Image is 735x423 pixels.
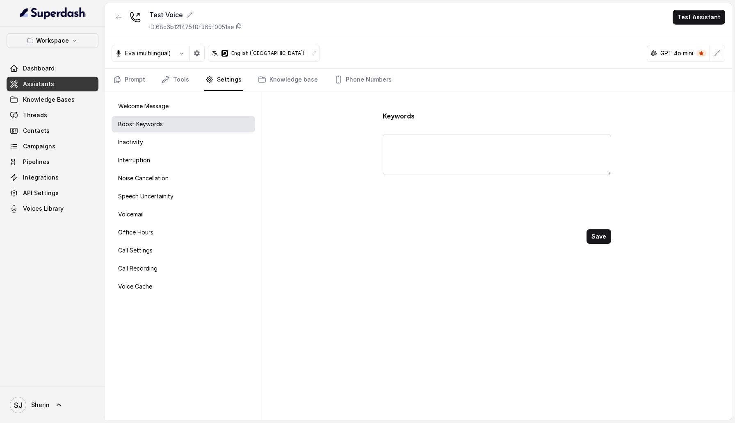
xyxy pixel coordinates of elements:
[23,158,50,166] span: Pipelines
[7,92,98,107] a: Knowledge Bases
[118,102,169,110] p: Welcome Message
[231,50,304,57] p: English ([GEOGRAPHIC_DATA])
[7,139,98,154] a: Campaigns
[23,64,55,73] span: Dashboard
[112,69,725,91] nav: Tabs
[7,33,98,48] button: Workspace
[112,69,147,91] a: Prompt
[118,228,153,237] p: Office Hours
[118,120,163,128] p: Boost Keywords
[221,50,228,57] svg: deepgram logo
[7,108,98,123] a: Threads
[660,49,693,57] p: GPT 4o mini
[383,111,611,121] p: Keywords
[160,69,191,91] a: Tools
[7,155,98,169] a: Pipelines
[20,7,86,20] img: light.svg
[118,138,143,146] p: Inactivity
[7,201,98,216] a: Voices Library
[7,77,98,91] a: Assistants
[14,401,23,409] text: SJ
[7,186,98,200] a: API Settings
[7,170,98,185] a: Integrations
[23,173,59,182] span: Integrations
[23,127,50,135] span: Contacts
[149,23,234,31] p: ID: 68c6b121475f8f365f0051ae
[23,80,54,88] span: Assistants
[118,264,157,273] p: Call Recording
[118,246,153,255] p: Call Settings
[149,10,242,20] div: Test Voice
[23,142,55,150] span: Campaigns
[31,401,50,409] span: Sherin
[7,61,98,76] a: Dashboard
[23,205,64,213] span: Voices Library
[36,36,69,45] p: Workspace
[23,96,75,104] span: Knowledge Bases
[587,229,611,244] button: Save
[118,192,173,200] p: Speech Uncertainity
[256,69,320,91] a: Knowledge base
[23,111,47,119] span: Threads
[651,50,657,57] svg: openai logo
[118,156,150,164] p: Interruption
[118,282,152,291] p: Voice Cache
[118,174,169,182] p: Noise Cancellation
[673,10,725,25] button: Test Assistant
[23,189,59,197] span: API Settings
[118,210,144,218] p: Voicemail
[333,69,393,91] a: Phone Numbers
[7,123,98,138] a: Contacts
[7,393,98,416] a: Sherin
[204,69,243,91] a: Settings
[125,49,171,57] p: Eva (multilingual)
